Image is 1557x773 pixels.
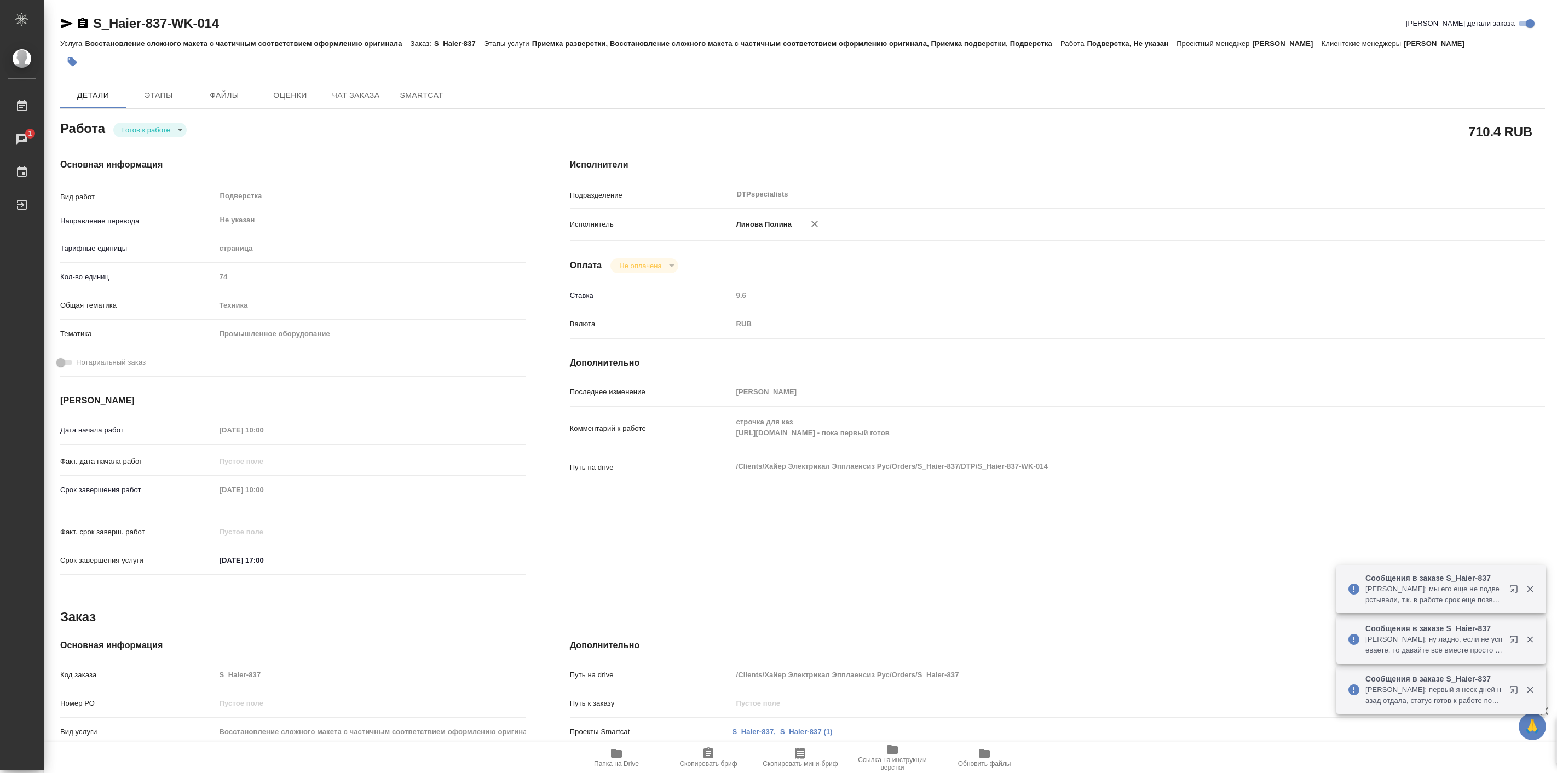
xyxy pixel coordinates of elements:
button: Скопировать ссылку для ЯМессенджера [60,17,73,30]
p: Подверстка, Не указан [1087,39,1177,48]
p: Путь на drive [570,462,733,473]
div: Готов к работе [113,123,187,137]
button: Скопировать бриф [662,742,754,773]
p: Комментарий к работе [570,423,733,434]
textarea: строчка для каз [URL][DOMAIN_NAME] - пока первый готов [733,413,1464,442]
button: Папка на Drive [570,742,662,773]
p: Исполнитель [570,219,733,230]
p: [PERSON_NAME] [1404,39,1473,48]
h2: Работа [60,118,105,137]
h4: Исполнители [570,158,1545,171]
input: Пустое поле [216,482,312,498]
p: Ставка [570,290,733,301]
a: S_Haier-837-WK-014 [93,16,219,31]
p: Кол-во единиц [60,272,216,282]
p: S_Haier-837 [434,39,484,48]
p: Факт. дата начала работ [60,456,216,467]
p: Номер РО [60,698,216,709]
h2: Заказ [60,608,96,626]
span: Нотариальный заказ [76,357,146,368]
p: Заказ: [411,39,434,48]
a: S_Haier-837 (1) [780,728,833,736]
input: Пустое поле [733,287,1464,303]
input: ✎ Введи что-нибудь [216,552,312,568]
span: Этапы [132,89,185,102]
button: Добавить тэг [60,50,84,74]
span: Скопировать мини-бриф [763,760,838,768]
a: 1 [3,125,41,153]
div: Готов к работе [610,258,678,273]
p: Сообщения в заказе S_Haier-837 [1365,623,1502,634]
button: Не оплачена [616,261,665,270]
p: Подразделение [570,190,733,201]
button: Открыть в новой вкладке [1503,628,1529,655]
p: Путь к заказу [570,698,733,709]
input: Пустое поле [216,667,526,683]
span: SmartCat [395,89,448,102]
span: 1 [21,128,38,139]
p: Проекты Smartcat [570,726,733,737]
button: Удалить исполнителя [803,212,827,236]
span: Папка на Drive [594,760,639,768]
button: Открыть в новой вкладке [1503,578,1529,604]
h2: 710.4 RUB [1468,122,1532,141]
div: Техника [216,296,526,315]
div: страница [216,239,526,258]
button: Скопировать мини-бриф [754,742,846,773]
p: Сообщения в заказе S_Haier-837 [1365,573,1502,584]
span: Ссылка на инструкции верстки [853,756,932,771]
p: Тематика [60,328,216,339]
button: Закрыть [1519,685,1541,695]
button: Готов к работе [119,125,174,135]
p: Тарифные единицы [60,243,216,254]
p: Линова Полина [733,219,792,230]
textarea: /Clients/Хайер Электрикал Эпплаенсиз Рус/Orders/S_Haier-837/DTP/S_Haier-837-WK-014 [733,457,1464,476]
span: Обновить файлы [958,760,1011,768]
input: Пустое поле [733,667,1464,683]
p: Работа [1060,39,1087,48]
span: Скопировать бриф [679,760,737,768]
button: Скопировать ссылку [76,17,89,30]
p: [PERSON_NAME]: первый я неск дней назад отдала, статус готов к работе поставила [1365,684,1502,706]
h4: Дополнительно [570,356,1545,370]
p: [PERSON_NAME]: мы его еще не подверстывали, т.к. в работе срок еще позволяет [1365,584,1502,605]
button: Обновить файлы [938,742,1030,773]
p: Дата начала работ [60,425,216,436]
p: Этапы услуги [484,39,532,48]
a: S_Haier-837, [733,728,776,736]
button: Ссылка на инструкции верстки [846,742,938,773]
p: Срок завершения работ [60,484,216,495]
input: Пустое поле [216,269,526,285]
p: Приемка разверстки, Восстановление сложного макета с частичным соответствием оформлению оригинала... [532,39,1060,48]
p: Восстановление сложного макета с частичным соответствием оформлению оригинала [85,39,410,48]
span: Файлы [198,89,251,102]
p: Общая тематика [60,300,216,311]
input: Пустое поле [733,695,1464,711]
p: Услуга [60,39,85,48]
p: Вид услуги [60,726,216,737]
p: [PERSON_NAME]: ну ладно, если не успеваете, то давайте всё вместе просто этот файл отдали раньше нам [1365,634,1502,656]
span: Детали [67,89,119,102]
input: Пустое поле [216,524,312,540]
input: Пустое поле [216,453,312,469]
p: [PERSON_NAME] [1253,39,1322,48]
span: Оценки [264,89,316,102]
p: Факт. срок заверш. работ [60,527,216,538]
div: Промышленное оборудование [216,325,526,343]
h4: Оплата [570,259,602,272]
p: Вид работ [60,192,216,203]
button: Закрыть [1519,634,1541,644]
span: Чат заказа [330,89,382,102]
div: RUB [733,315,1464,333]
h4: [PERSON_NAME] [60,394,526,407]
p: Срок завершения услуги [60,555,216,566]
h4: Основная информация [60,158,526,171]
p: Путь на drive [570,670,733,680]
p: Сообщения в заказе S_Haier-837 [1365,673,1502,684]
h4: Дополнительно [570,639,1545,652]
p: Клиентские менеджеры [1322,39,1404,48]
p: Последнее изменение [570,386,733,397]
p: Проектный менеджер [1177,39,1252,48]
p: Валюта [570,319,733,330]
input: Пустое поле [216,724,526,740]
